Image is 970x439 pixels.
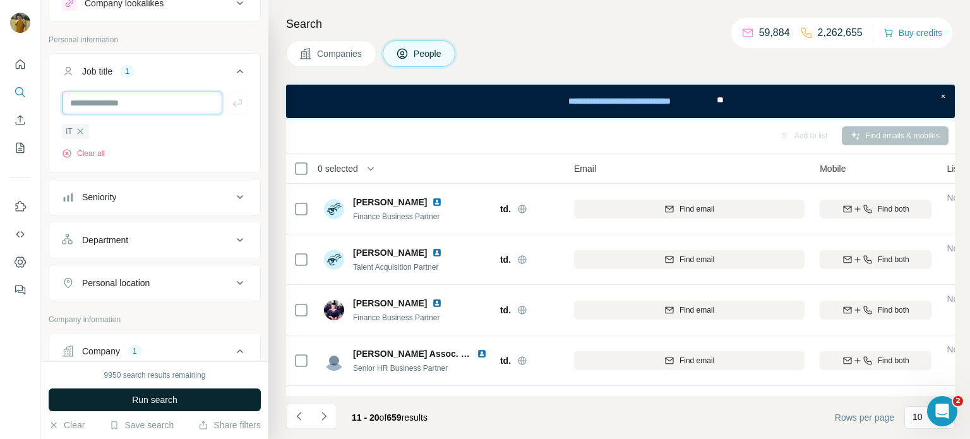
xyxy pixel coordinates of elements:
[913,411,923,423] p: 10
[49,56,260,92] button: Job title1
[82,345,120,358] div: Company
[49,225,260,255] button: Department
[318,162,358,175] span: 0 selected
[818,25,863,40] p: 2,262,655
[109,419,174,431] button: Save search
[353,263,438,272] span: Talent Acquisition Partner
[49,268,260,298] button: Personal location
[380,412,387,423] span: of
[680,355,714,366] span: Find email
[820,351,931,370] button: Find both
[104,370,206,381] div: 9950 search results remaining
[353,364,448,373] span: Senior HR Business Partner
[947,162,965,175] span: Lists
[49,314,261,325] p: Company information
[414,47,443,60] span: People
[883,24,942,42] button: Buy credits
[286,404,311,429] button: Navigate to previous page
[49,419,85,431] button: Clear
[66,126,73,137] span: IT
[10,109,30,131] button: Enrich CSV
[574,162,596,175] span: Email
[49,388,261,411] button: Run search
[820,162,846,175] span: Mobile
[10,279,30,301] button: Feedback
[128,346,142,357] div: 1
[353,212,440,221] span: Finance Business Partner
[574,250,805,269] button: Find email
[286,85,955,118] iframe: Banner
[927,396,957,426] iframe: Intercom live chat
[878,254,909,265] span: Find both
[680,254,714,265] span: Find email
[680,203,714,215] span: Find email
[10,53,30,76] button: Quick start
[353,196,427,208] span: [PERSON_NAME]
[432,298,442,308] img: LinkedIn logo
[198,419,261,431] button: Share filters
[286,15,955,33] h4: Search
[120,66,135,77] div: 1
[574,200,805,219] button: Find email
[317,47,363,60] span: Companies
[324,199,344,219] img: Avatar
[49,182,260,212] button: Seniority
[353,298,427,308] span: [PERSON_NAME]
[49,336,260,371] button: Company1
[324,300,344,320] img: Avatar
[10,13,30,33] img: Avatar
[574,351,805,370] button: Find email
[10,251,30,274] button: Dashboard
[10,223,30,246] button: Use Surfe API
[820,301,931,320] button: Find both
[353,313,440,322] span: Finance Business Partner
[82,277,150,289] div: Personal location
[10,195,30,218] button: Use Surfe on LinkedIn
[353,246,427,259] span: [PERSON_NAME]
[432,248,442,258] img: LinkedIn logo
[835,411,894,424] span: Rows per page
[311,404,337,429] button: Navigate to next page
[820,200,931,219] button: Find both
[432,197,442,207] img: LinkedIn logo
[820,250,931,269] button: Find both
[324,250,344,270] img: Avatar
[10,81,30,104] button: Search
[878,355,909,366] span: Find both
[477,349,487,359] img: LinkedIn logo
[680,304,714,316] span: Find email
[62,148,105,159] button: Clear all
[10,136,30,159] button: My lists
[49,34,261,45] p: Personal information
[82,65,112,78] div: Job title
[132,394,177,406] span: Run search
[324,351,344,371] img: Avatar
[353,349,482,359] span: [PERSON_NAME] Assoc. CIPD
[82,234,128,246] div: Department
[878,203,909,215] span: Find both
[878,304,909,316] span: Find both
[82,191,116,203] div: Seniority
[386,412,401,423] span: 659
[953,396,963,406] span: 2
[352,412,380,423] span: 11 - 20
[352,412,428,423] span: results
[759,25,790,40] p: 59,884
[574,301,805,320] button: Find email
